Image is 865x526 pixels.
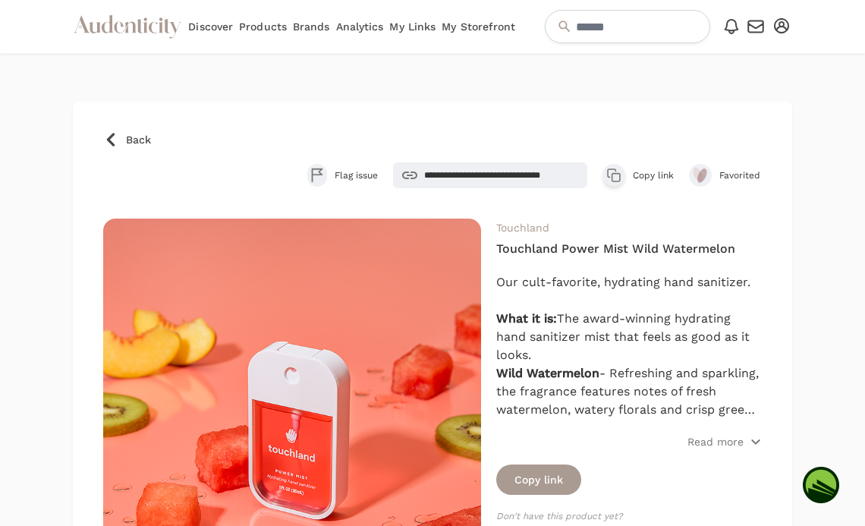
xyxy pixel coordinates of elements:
[126,132,151,147] span: Back
[103,132,761,147] a: Back
[496,273,762,419] div: Our cult-favorite, hydrating hand sanitizer. The award-winning hydrating hand sanitizer mist that...
[496,222,549,234] a: Touchland
[687,434,762,449] button: Read more
[496,510,762,522] p: Don't have this product yet?
[496,465,581,495] button: Copy link
[719,169,762,181] span: Favorited
[633,169,674,181] span: Copy link
[689,164,762,187] button: Favorited
[496,366,599,380] strong: Wild Watermelon
[335,169,378,181] span: Flag issue
[602,164,674,187] button: Copy link
[496,311,557,326] strong: What it is:
[496,240,762,258] h4: Touchland Power Mist Wild Watermelon
[687,434,744,449] p: Read more
[307,164,378,187] button: Flag issue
